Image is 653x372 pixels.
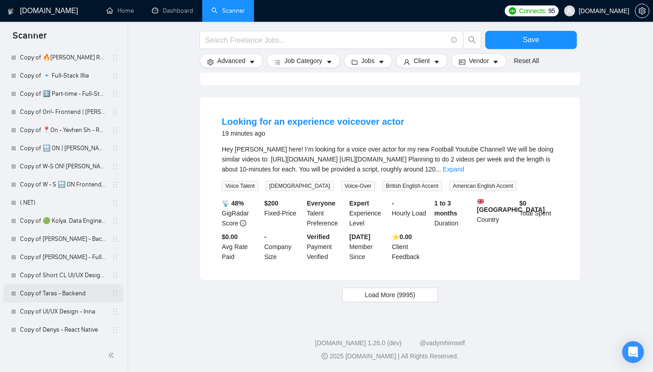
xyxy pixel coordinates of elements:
[347,198,390,228] div: Experience Level
[463,36,481,44] span: search
[263,232,305,262] div: Company Size
[433,198,475,228] div: Duration
[349,233,370,240] b: [DATE]
[112,72,119,79] span: holder
[315,339,402,347] a: [DOMAIN_NAME] 1.26.0 (dev)
[514,56,539,66] a: Reset All
[509,7,516,15] img: upwork-logo.png
[351,59,358,65] span: folder
[112,108,119,116] span: holder
[305,198,348,228] div: Talent Preference
[449,181,517,191] span: American English Accent
[249,59,255,65] span: caret-down
[307,200,336,207] b: Everyone
[220,232,263,262] div: Avg Rate Paid
[205,34,447,46] input: Search Freelance Jobs...
[112,54,119,61] span: holder
[112,217,119,225] span: holder
[112,199,119,206] span: holder
[112,290,119,297] span: holder
[112,272,119,279] span: holder
[519,6,546,16] span: Connects:
[20,303,106,321] a: Copy of UI/UX Design - Inna
[469,56,489,66] span: Vendor
[390,232,433,262] div: Client Feedback
[222,181,258,191] span: Voice Talent
[390,198,433,228] div: Hourly Load
[20,176,106,194] a: Copy of W - S 🔛 ON Frontend - [PERSON_NAME] B | React
[517,198,560,228] div: Total Spent
[305,232,348,262] div: Payment Verified
[396,54,448,68] button: userClientcaret-down
[322,353,328,359] span: copyright
[20,85,106,103] a: Copy of 1️⃣ Part-time - Full-Stack Vitalii
[207,59,214,65] span: setting
[635,7,649,15] span: setting
[414,56,430,66] span: Client
[20,230,106,248] a: Copy of [PERSON_NAME] - Backend
[434,200,458,217] b: 1 to 3 months
[112,127,119,134] span: holder
[404,59,410,65] span: user
[20,49,106,67] a: Copy of 🔥[PERSON_NAME] React General
[342,288,437,302] button: Load More (9995)
[222,117,404,127] a: Looking for an experience voiceover actor
[267,54,340,68] button: barsJob Categorycaret-down
[20,321,106,339] a: Copy of Denys - React Native
[378,59,385,65] span: caret-down
[134,352,646,361] div: 2025 [DOMAIN_NAME] | All Rights Reserved.
[365,290,415,300] span: Load More (9995)
[485,31,577,49] button: Save
[240,220,246,226] span: info-circle
[566,8,573,14] span: user
[307,233,330,240] b: Verified
[222,200,244,207] b: 📡 48%
[20,121,106,139] a: Copy of 📍On - Yevhen Sh - React General
[20,157,106,176] a: Copy of W-S ON! [PERSON_NAME]/ React Native
[344,54,393,68] button: folderJobscaret-down
[263,198,305,228] div: Fixed-Price
[20,139,106,157] a: Copy of 🔛 ON | [PERSON_NAME] B | Frontend/React
[622,341,644,363] div: Open Intercom Messenger
[443,166,464,173] a: Expand
[20,194,106,212] a: (.NET)
[112,163,119,170] span: holder
[392,200,394,207] b: -
[419,339,465,347] a: @vadymhimself
[112,181,119,188] span: holder
[266,181,334,191] span: [DEMOGRAPHIC_DATA]
[264,200,278,207] b: $ 200
[112,326,119,333] span: holder
[475,198,518,228] div: Country
[200,54,263,68] button: settingAdvancedcaret-down
[341,181,375,191] span: Voice-Over
[523,34,539,45] span: Save
[326,59,332,65] span: caret-down
[8,4,14,19] img: logo
[492,59,499,65] span: caret-down
[20,266,106,284] a: Copy of Short CL UI/UX Design - [PERSON_NAME]
[211,7,245,15] a: searchScanner
[451,54,507,68] button: idcardVendorcaret-down
[20,212,106,230] a: Copy of 🟢 Kolya. Data Engineer - General
[108,351,117,360] span: double-left
[220,198,263,228] div: GigRadar Score
[20,248,106,266] a: Copy of [PERSON_NAME] - Full-Stack dev
[152,7,193,15] a: dashboardDashboard
[382,181,442,191] span: British English Accent
[112,235,119,243] span: holder
[222,144,558,174] div: Hey Jonathan here! I’m looking for a voice over actor for my new Football Youtube Channel! We wil...
[347,232,390,262] div: Member Since
[548,6,555,16] span: 95
[264,233,267,240] b: -
[112,90,119,98] span: holder
[112,308,119,315] span: holder
[635,4,649,18] button: setting
[284,56,322,66] span: Job Category
[635,7,649,15] a: setting
[112,145,119,152] span: holder
[222,233,238,240] b: $0.00
[463,31,481,49] button: search
[20,284,106,303] a: Copy of Taras - Backend
[112,254,119,261] span: holder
